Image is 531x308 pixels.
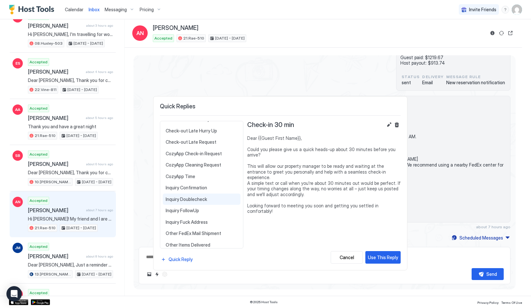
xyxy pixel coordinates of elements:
[166,139,238,145] span: Check-out Late Request
[160,103,401,110] span: Quick Replies
[166,185,238,191] span: Inquiry Confirmation
[340,254,354,261] div: Cancel
[166,242,238,248] span: Other Items Delivered
[368,254,398,261] div: Use This Reply
[166,162,238,168] span: CozyApp Cleaning Request
[385,121,393,129] button: Edit
[166,219,238,225] span: Inquiry Fuck Address
[393,121,401,129] button: Delete
[166,231,238,236] span: Other FedEx Mail Shipment
[169,256,193,263] div: Quick Reply
[160,255,194,264] button: Quick Reply
[166,208,238,213] span: Inquiry FollowUp
[365,251,401,264] button: Use This Reply
[331,251,363,264] button: Cancel
[166,151,238,157] span: CozyApp Check-in Request
[6,286,22,302] div: Open Intercom Messenger
[247,135,401,214] span: Dear {{Guest First Name}}, Could you please give us a quick heads-up about 30 minutes before you ...
[247,121,294,129] span: Check-in 30 min
[166,128,238,134] span: Check-out Late Hurry Up
[166,174,238,179] span: CozyApp Time
[166,196,238,202] span: Inquiry Doublecheck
